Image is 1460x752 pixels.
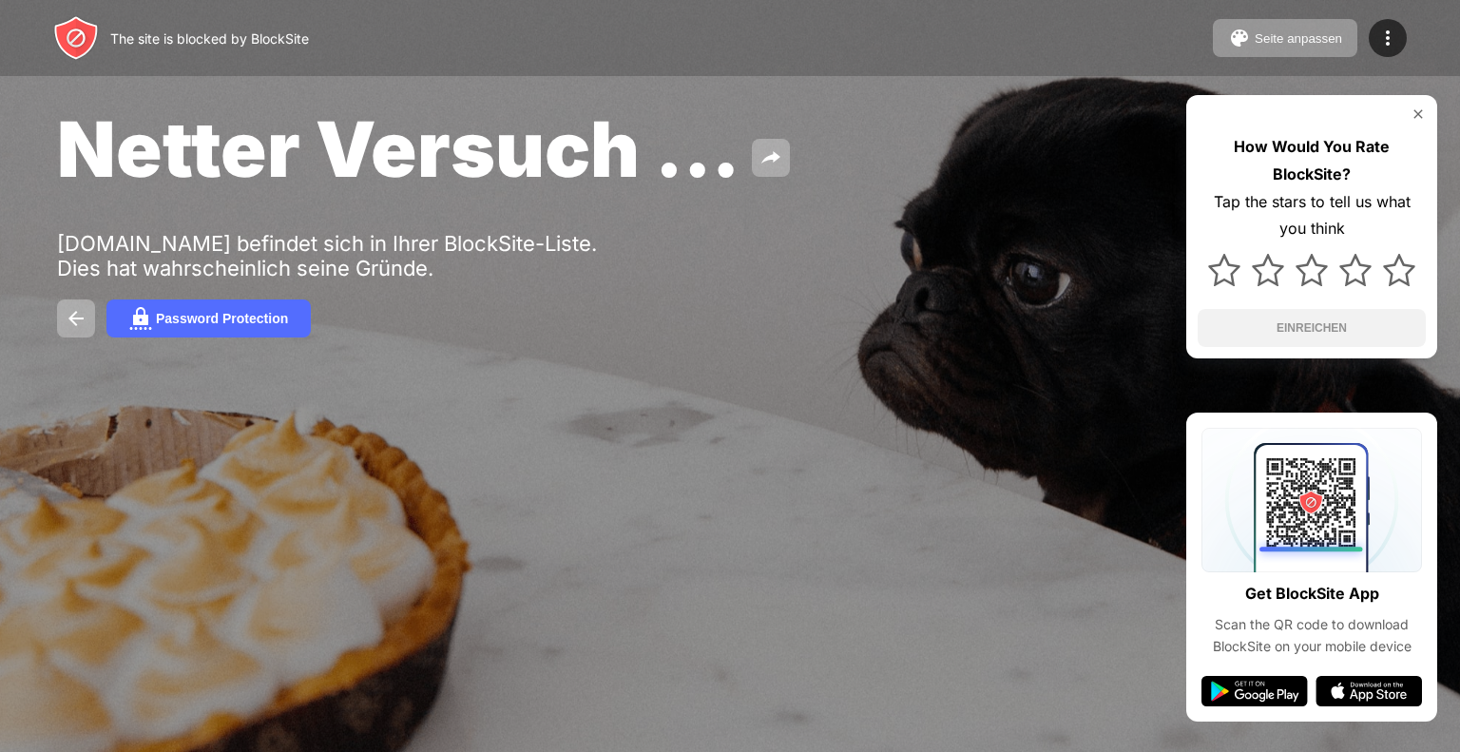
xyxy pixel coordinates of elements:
[1208,254,1240,286] img: star.svg
[156,311,288,326] div: Password Protection
[1245,580,1379,607] div: Get BlockSite App
[65,307,87,330] img: back.svg
[1201,614,1422,657] div: Scan the QR code to download BlockSite on your mobile device
[57,512,507,730] iframe: Banner
[57,231,644,280] div: [DOMAIN_NAME] befindet sich in Ihrer BlockSite-Liste. Dies hat wahrscheinlich seine Gründe.
[129,307,152,330] img: password.svg
[1255,31,1342,46] div: Seite anpassen
[1213,19,1357,57] button: Seite anpassen
[1383,254,1415,286] img: star.svg
[1198,309,1426,347] button: EINREICHEN
[110,30,309,47] div: The site is blocked by BlockSite
[1201,676,1308,706] img: google-play.svg
[1201,428,1422,572] img: qrcode.svg
[106,299,311,337] button: Password Protection
[1316,676,1422,706] img: app-store.svg
[53,15,99,61] img: header-logo.svg
[759,146,782,169] img: share.svg
[1198,188,1426,243] div: Tap the stars to tell us what you think
[1411,106,1426,122] img: rate-us-close.svg
[1339,254,1372,286] img: star.svg
[1296,254,1328,286] img: star.svg
[1376,27,1399,49] img: menu-icon.svg
[1228,27,1251,49] img: pallet.svg
[57,103,740,195] span: Netter Versuch …
[1198,133,1426,188] div: How Would You Rate BlockSite?
[1252,254,1284,286] img: star.svg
